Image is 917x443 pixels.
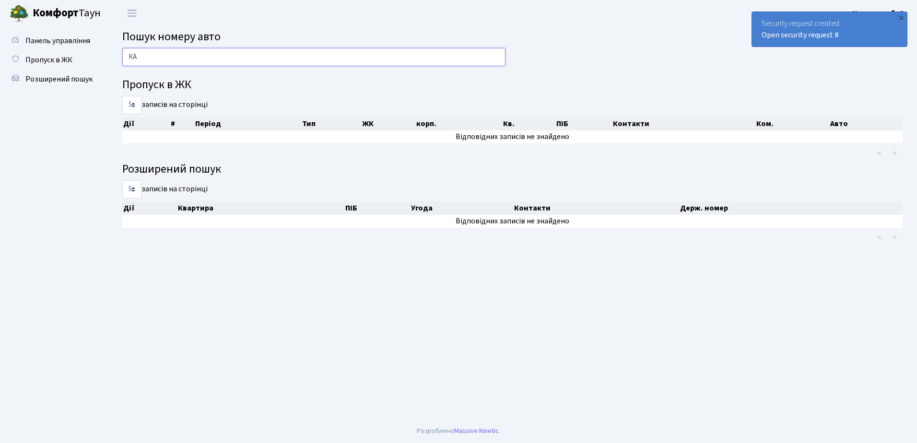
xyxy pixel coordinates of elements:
div: Security request created [752,12,907,47]
th: ПІБ [344,201,410,215]
b: Комфорт [33,5,79,21]
span: Панель управління [25,35,90,46]
th: Угода [410,201,513,215]
th: Контакти [513,201,679,215]
th: Дії [122,201,177,215]
div: × [896,13,906,23]
th: Кв. [502,117,555,130]
h4: Пропуск в ЖК [122,78,903,92]
a: Open security request # [762,30,839,40]
th: Держ. номер [679,201,903,215]
img: logo.png [10,4,29,23]
span: Пошук номеру авто [122,28,221,45]
th: Квартира [177,201,344,215]
a: Розширений пошук [5,70,101,89]
a: Пропуск в ЖК [5,50,101,70]
th: ПІБ [555,117,612,130]
th: Дії [122,117,170,130]
label: записів на сторінці [122,96,208,114]
a: Консьєрж б. 4. [852,8,905,19]
td: Відповідних записів не знайдено [122,215,903,228]
a: Massive Kinetic [454,426,499,436]
th: Період [194,117,301,130]
th: Авто [829,117,903,130]
span: Таун [33,5,101,22]
th: Тип [301,117,361,130]
h4: Розширений пошук [122,163,903,176]
input: Пошук [122,48,506,66]
button: Переключити навігацію [120,5,144,21]
span: Пропуск в ЖК [25,55,72,65]
div: Розроблено . [417,426,500,436]
td: Відповідних записів не знайдено [122,130,903,143]
span: Розширений пошук [25,74,93,84]
th: Контакти [612,117,755,130]
th: ЖК [361,117,415,130]
a: Панель управління [5,31,101,50]
select: записів на сторінці [122,96,141,114]
th: корп. [415,117,502,130]
th: # [170,117,194,130]
select: записів на сторінці [122,180,141,198]
label: записів на сторінці [122,180,208,198]
th: Ком. [755,117,829,130]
